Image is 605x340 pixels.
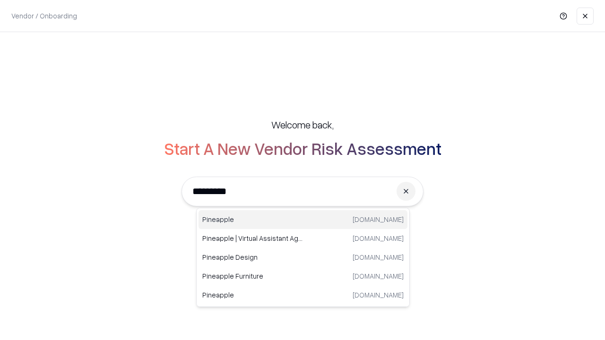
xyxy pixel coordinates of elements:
p: [DOMAIN_NAME] [353,233,404,243]
p: Vendor / Onboarding [11,11,77,21]
p: [DOMAIN_NAME] [353,290,404,300]
div: Suggestions [196,208,410,307]
h2: Start A New Vendor Risk Assessment [164,139,441,158]
p: [DOMAIN_NAME] [353,214,404,224]
p: Pineapple Design [202,252,303,262]
h5: Welcome back, [271,118,334,131]
p: Pineapple [202,214,303,224]
p: Pineapple | Virtual Assistant Agency [202,233,303,243]
p: Pineapple Furniture [202,271,303,281]
p: [DOMAIN_NAME] [353,271,404,281]
p: Pineapple [202,290,303,300]
p: [DOMAIN_NAME] [353,252,404,262]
